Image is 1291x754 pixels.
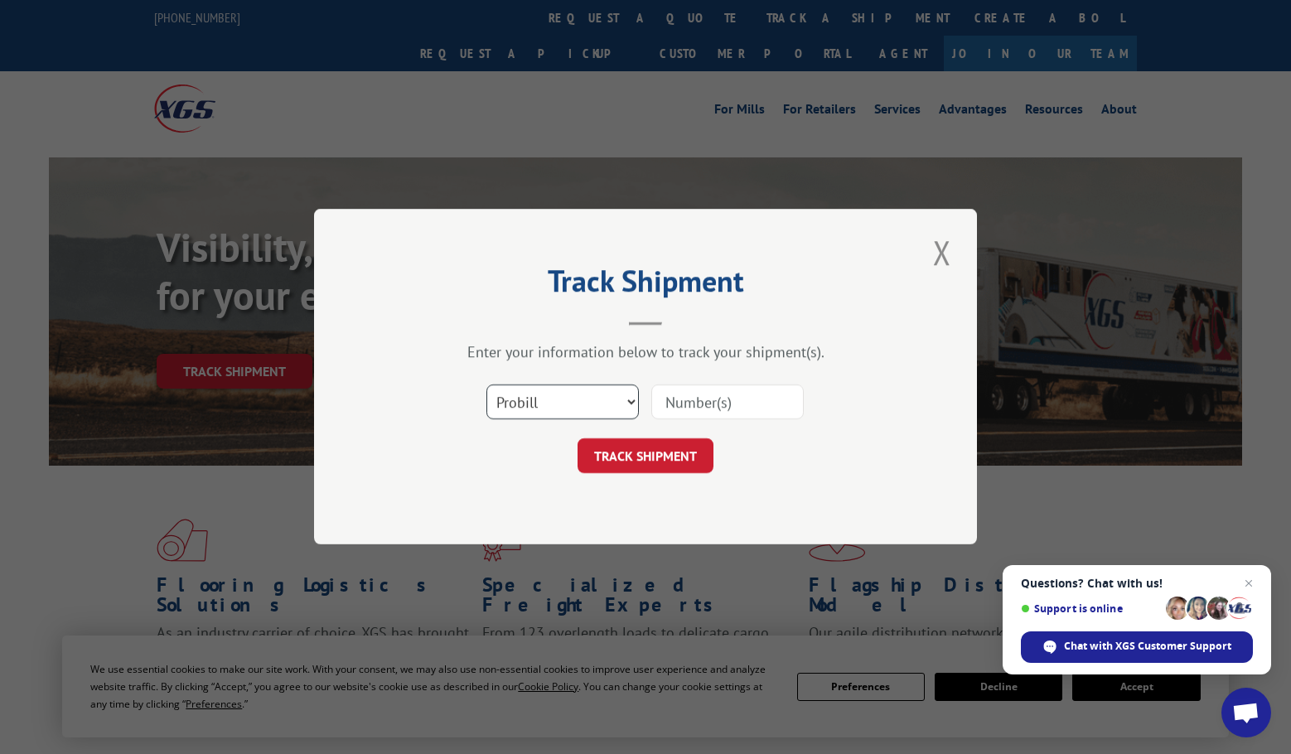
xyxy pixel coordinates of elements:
[397,343,894,362] div: Enter your information below to track your shipment(s).
[397,269,894,301] h2: Track Shipment
[1221,688,1271,737] a: Open chat
[1064,639,1231,654] span: Chat with XGS Customer Support
[578,439,713,474] button: TRACK SHIPMENT
[1021,631,1253,663] span: Chat with XGS Customer Support
[651,385,804,420] input: Number(s)
[928,230,956,275] button: Close modal
[1021,577,1253,590] span: Questions? Chat with us!
[1021,602,1160,615] span: Support is online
